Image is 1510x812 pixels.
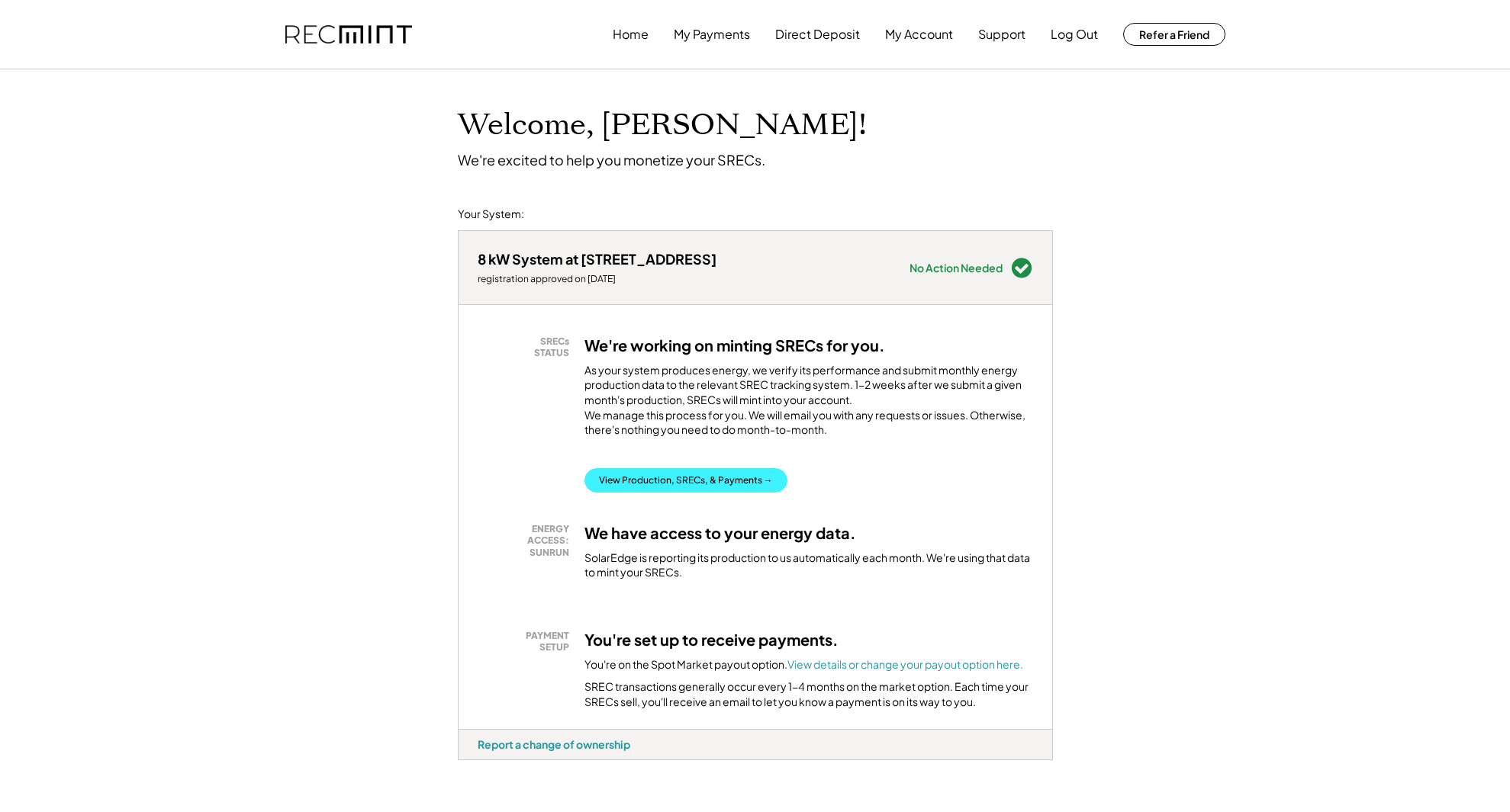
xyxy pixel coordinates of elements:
div: Report a change of ownership [478,737,630,751]
h3: We have access to your energy data. [584,523,856,543]
button: Log Out [1051,19,1098,50]
div: PAYMENT SETUP [485,630,569,653]
h1: Welcome, [PERSON_NAME]! [458,108,867,143]
div: SRECs STATUS [485,335,569,359]
div: SREC transactions generally occur every 1-4 months on the market option. Each time your SRECs sel... [584,679,1033,709]
div: Your System: [458,207,524,222]
div: SolarEdge is reporting its production to us automatically each month. We're using that data to mi... [584,550,1033,580]
button: My Account [885,19,953,50]
a: View details or change your payout option here. [787,657,1023,671]
div: You're on the Spot Market payout option. [584,657,1023,672]
button: View Production, SRECs, & Payments → [584,468,787,493]
div: ENERGY ACCESS: SUNRUN [485,523,569,559]
div: i4w9q0as - MD Solar [458,760,501,766]
img: recmint-logotype%403x.png [285,25,412,44]
h3: We're working on minting SRECs for you. [584,335,885,355]
div: registration approved on [DATE] [478,273,716,285]
h3: You're set up to receive payments. [584,630,839,650]
div: 8 kW System at [STREET_ADDRESS] [478,250,716,268]
button: Home [613,19,649,50]
button: My Payments [674,19,750,50]
button: Support [978,19,1025,50]
div: We're excited to help you monetize your SRECs. [458,151,765,168]
div: As your system produces energy, we verify its performance and submit monthly energy production da... [584,363,1033,445]
button: Direct Deposit [775,19,860,50]
button: Refer a Friend [1123,23,1225,46]
div: No Action Needed [910,262,1003,273]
